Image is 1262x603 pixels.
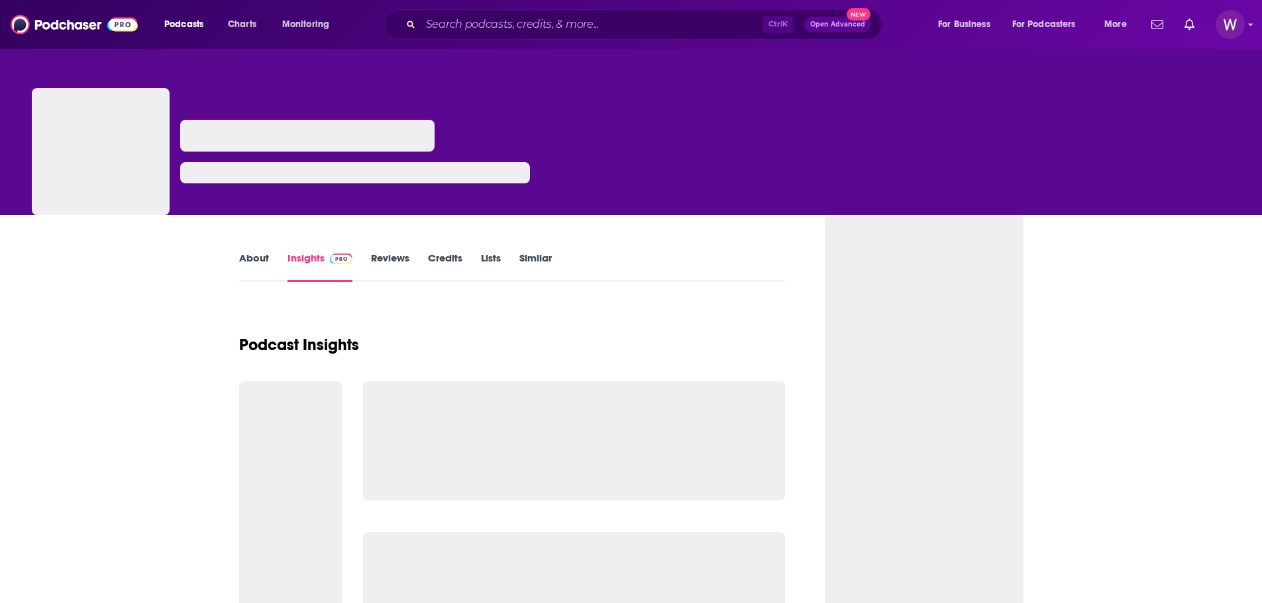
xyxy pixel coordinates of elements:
a: About [239,252,269,282]
button: open menu [273,14,346,35]
img: Podchaser - Follow, Share and Rate Podcasts [11,12,138,37]
span: New [847,8,870,21]
span: Open Advanced [810,21,865,28]
span: For Business [938,15,990,34]
span: Monitoring [282,15,329,34]
a: Lists [481,252,501,282]
a: Similar [519,252,552,282]
h1: Podcast Insights [239,335,359,355]
button: Show profile menu [1216,10,1245,39]
a: Credits [428,252,462,282]
input: Search podcasts, credits, & more... [421,14,762,35]
span: Podcasts [164,15,203,34]
span: For Podcasters [1012,15,1076,34]
button: open menu [155,14,221,35]
div: Search podcasts, credits, & more... [397,9,895,40]
span: Charts [228,15,256,34]
img: Podchaser Pro [330,254,353,264]
span: Ctrl K [762,16,794,33]
img: User Profile [1216,10,1245,39]
button: open menu [929,14,1007,35]
button: open menu [1095,14,1143,35]
button: open menu [1004,14,1095,35]
a: Reviews [371,252,409,282]
span: Logged in as williammwhite [1216,10,1245,39]
a: Charts [219,14,264,35]
a: Show notifications dropdown [1179,13,1200,36]
button: Open AdvancedNew [804,17,871,32]
a: InsightsPodchaser Pro [288,252,353,282]
a: Show notifications dropdown [1146,13,1169,36]
span: More [1104,15,1127,34]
